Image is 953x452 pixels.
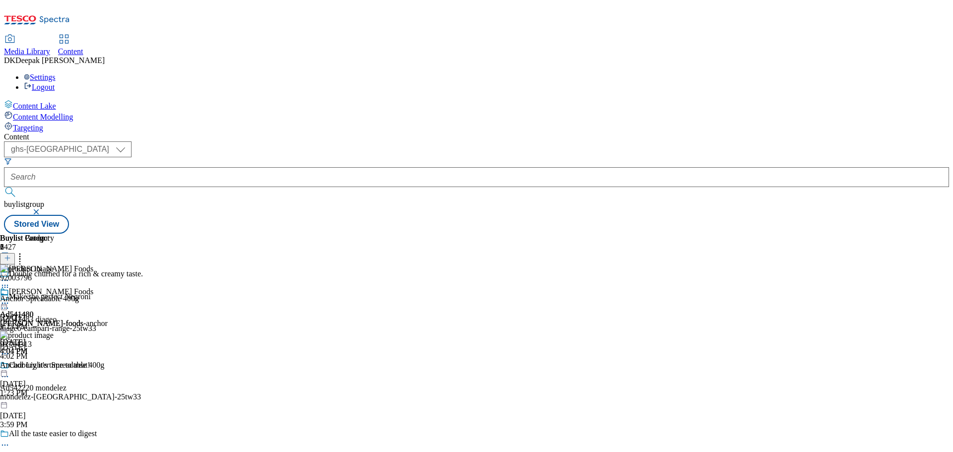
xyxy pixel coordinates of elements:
a: Content [58,35,83,56]
span: Targeting [13,124,43,132]
span: DK [4,56,15,65]
a: Media Library [4,35,50,56]
a: Settings [24,73,56,81]
a: Content Modelling [4,111,949,122]
span: buylistgroup [4,200,44,208]
svg: Search Filters [4,157,12,165]
button: Stored View [4,215,69,234]
a: Targeting [4,122,949,132]
span: Deepak [PERSON_NAME] [15,56,105,65]
a: Content Lake [4,100,949,111]
span: Content Modelling [13,113,73,121]
div: All the taste easier to digest [9,429,97,438]
div: Content [4,132,949,141]
span: Media Library [4,47,50,56]
a: Logout [24,83,55,91]
input: Search [4,167,949,187]
span: Content Lake [13,102,56,110]
span: Content [58,47,83,56]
